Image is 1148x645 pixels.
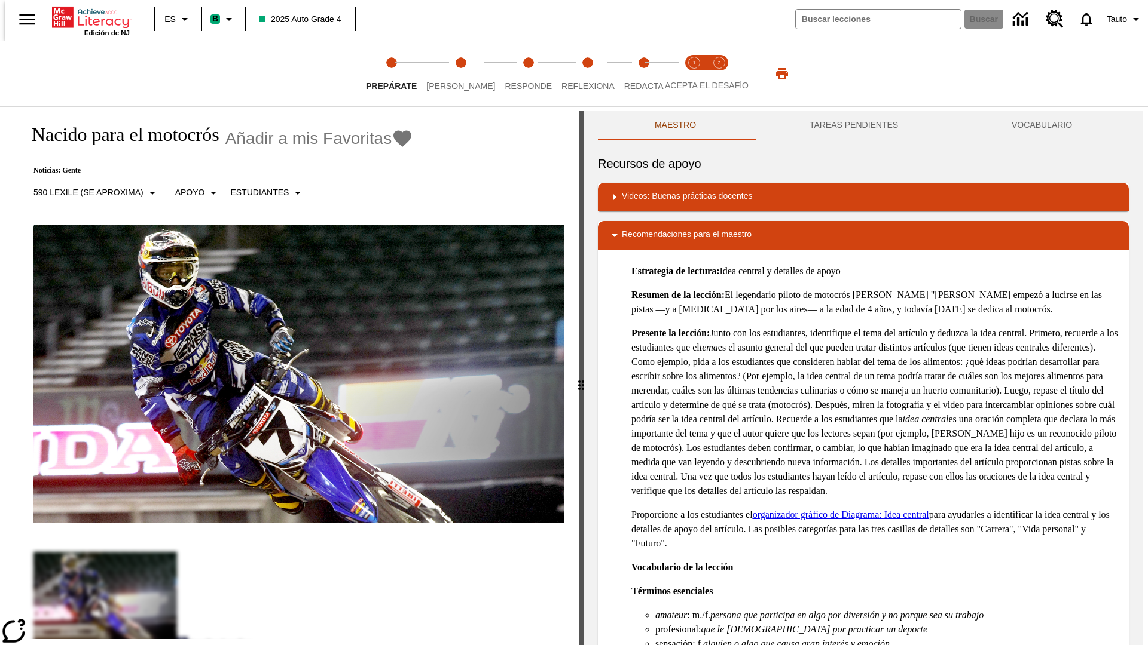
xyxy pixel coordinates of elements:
div: activity [584,111,1143,645]
button: TAREAS PENDIENTES [753,111,955,140]
strong: Resumen de la lección: [631,290,725,300]
div: Videos: Buenas prácticas docentes [598,183,1129,211]
strong: Términos esenciales [631,586,713,596]
em: que le [DEMOGRAPHIC_DATA] por practicar un deporte [701,624,927,634]
span: Prepárate [366,81,417,91]
strong: Vocabulario de la lección [631,562,734,572]
button: Añadir a mis Favoritas - Nacido para el motocrós [225,128,414,149]
text: 1 [692,60,695,66]
p: 590 Lexile (Se aproxima) [33,186,143,199]
span: Tauto [1107,13,1127,26]
span: 2025 Auto Grade 4 [259,13,341,26]
text: 2 [717,60,720,66]
button: Tipo de apoyo, Apoyo [170,182,226,204]
input: Buscar campo [796,10,961,29]
button: Imprimir [763,63,801,84]
button: Abrir el menú lateral [10,2,45,37]
div: Recomendaciones para el maestro [598,221,1129,250]
div: Portada [52,4,130,36]
span: ES [164,13,176,26]
div: reading [5,111,579,639]
div: Instructional Panel Tabs [598,111,1129,140]
span: Responde [505,81,552,91]
button: Responde step 3 of 5 [495,41,561,106]
span: Reflexiona [561,81,615,91]
img: El corredor de motocrós James Stewart vuela por los aires en su motocicleta de montaña [33,225,564,523]
em: amateur [655,610,687,620]
button: Prepárate step 1 of 5 [356,41,426,106]
span: [PERSON_NAME] [426,81,495,91]
p: Junto con los estudiantes, identifique el tema del artículo y deduzca la idea central. Primero, r... [631,326,1119,498]
button: Seleccione Lexile, 590 Lexile (Se aproxima) [29,182,164,204]
p: Idea central y detalles de apoyo [631,264,1119,278]
em: persona que participa en algo por diversión y no porque sea su trabajo [710,610,984,620]
span: Añadir a mis Favoritas [225,129,392,148]
div: Pulsa la tecla de intro o la barra espaciadora y luego presiona las flechas de derecha e izquierd... [579,111,584,645]
button: Boost El color de la clase es verde menta. Cambiar el color de la clase. [206,8,241,30]
p: El legendario piloto de motocrós [PERSON_NAME] "[PERSON_NAME] empezó a lucirse en las pistas —y a... [631,288,1119,317]
p: Proporcione a los estudiantes el para ayudarles a identificar la idea central y los detalles de a... [631,508,1119,551]
button: Reflexiona step 4 of 5 [552,41,624,106]
strong: Presente la lección: [631,328,710,338]
strong: Estrategia de lectura: [631,266,720,276]
p: Estudiantes [230,186,289,199]
span: ACEPTA EL DESAFÍO [665,81,749,90]
a: Centro de información [1006,3,1039,36]
button: Lee step 2 of 5 [417,41,505,106]
p: Videos: Buenas prácticas docentes [622,190,752,204]
p: Apoyo [175,186,205,199]
button: Perfil/Configuración [1102,8,1148,30]
button: Seleccionar estudiante [225,182,310,204]
button: Lenguaje: ES, Selecciona un idioma [159,8,197,30]
h1: Nacido para el motocrós [19,124,219,146]
a: organizador gráfico de Diagrama: Idea central [753,509,929,520]
h6: Recursos de apoyo [598,154,1129,173]
span: B [212,11,218,26]
p: Recomendaciones para el maestro [622,228,752,242]
li: profesional: [655,622,1119,637]
button: Redacta step 5 of 5 [615,41,673,106]
button: Acepta el desafío contesta step 2 of 2 [702,41,737,106]
a: Centro de recursos, Se abrirá en una pestaña nueva. [1039,3,1071,35]
span: Edición de NJ [84,29,130,36]
button: VOCABULARIO [955,111,1129,140]
em: idea central [903,414,949,424]
p: Noticias: Gente [19,166,413,175]
button: Maestro [598,111,753,140]
li: : m./f. [655,608,1119,622]
em: tema [700,342,718,352]
button: Acepta el desafío lee step 1 of 2 [677,41,712,106]
span: Redacta [624,81,664,91]
a: Notificaciones [1071,4,1102,35]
